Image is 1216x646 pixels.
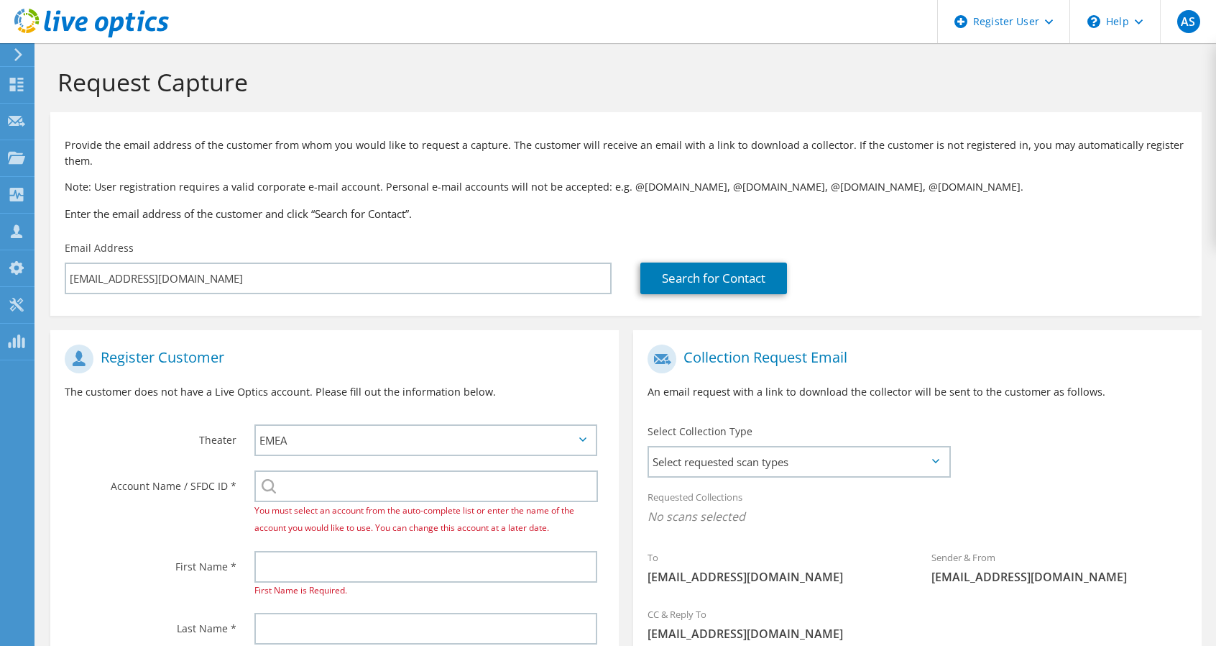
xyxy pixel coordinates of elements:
p: Note: User registration requires a valid corporate e-mail account. Personal e-mail accounts will ... [65,179,1187,195]
p: The customer does not have a Live Optics account. Please fill out the information below. [65,384,604,400]
div: Sender & From [917,542,1201,592]
a: Search for Contact [640,263,787,294]
h1: Request Capture [57,67,1187,97]
span: You must select an account from the auto-complete list or enter the name of the account you would... [254,504,574,534]
label: Last Name * [65,613,236,636]
label: Account Name / SFDC ID * [65,470,236,493]
span: [EMAIL_ADDRESS][DOMAIN_NAME] [931,569,1187,585]
h3: Enter the email address of the customer and click “Search for Contact”. [65,206,1187,222]
span: [EMAIL_ADDRESS][DOMAIN_NAME] [648,569,903,585]
label: Email Address [65,241,134,255]
div: Requested Collections [633,482,1202,535]
span: First Name is Required. [254,584,347,596]
svg: \n [1087,15,1100,28]
span: No scans selected [648,509,1187,524]
div: To [633,542,917,592]
h1: Collection Request Email [648,345,1180,373]
p: Provide the email address of the customer from whom you would like to request a capture. The cust... [65,137,1187,169]
p: An email request with a link to download the collector will be sent to the customer as follows. [648,384,1187,400]
span: AS [1177,10,1200,33]
span: Select requested scan types [649,447,949,476]
h1: Register Customer [65,345,597,373]
label: Theater [65,424,236,447]
span: [EMAIL_ADDRESS][DOMAIN_NAME] [648,626,1187,642]
label: First Name * [65,551,236,574]
label: Select Collection Type [648,424,752,439]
